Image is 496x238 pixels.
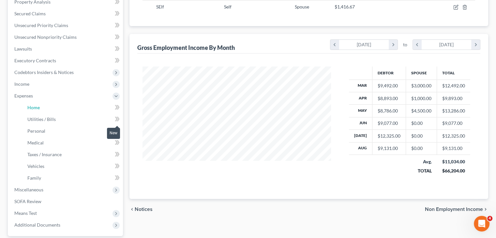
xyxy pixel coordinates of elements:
[14,58,56,63] span: Executory Contracts
[422,40,472,50] div: [DATE]
[349,92,372,104] th: Apr
[22,172,123,184] a: Family
[27,105,40,110] span: Home
[14,22,68,28] span: Unsecured Priority Claims
[406,67,437,80] th: Spouse
[471,40,480,50] i: chevron_right
[14,34,77,40] span: Unsecured Nonpriority Claims
[437,130,471,142] td: $12,325.00
[27,116,56,122] span: Utilities / Bills
[437,117,471,129] td: $9,077.00
[335,4,355,9] span: $1,416.67
[27,175,41,181] span: Family
[295,4,309,9] span: Spouse
[14,11,46,16] span: Secured Claims
[129,207,135,212] i: chevron_left
[14,222,60,228] span: Additional Documents
[411,108,431,114] div: $4,500.00
[22,125,123,137] a: Personal
[425,207,488,212] button: Non Employment Income chevron_right
[9,31,123,43] a: Unsecured Nonpriority Claims
[487,216,492,221] span: 4
[437,105,471,117] td: $13,286.00
[411,145,431,152] div: $0.00
[389,40,398,50] i: chevron_right
[437,92,471,104] td: $9,893.00
[22,102,123,113] a: Home
[27,140,44,145] span: Medical
[339,40,389,50] div: [DATE]
[378,95,400,102] div: $8,893.00
[14,46,32,52] span: Lawsuits
[442,158,465,165] div: $11,034.00
[224,4,232,9] span: Self
[137,44,235,52] div: Gross Employment Income By Month
[372,67,406,80] th: Debtor
[442,168,465,174] div: $66,204.00
[413,40,422,50] i: chevron_left
[14,199,41,204] span: SOFA Review
[474,216,489,231] iframe: Intercom live chat
[27,163,44,169] span: Vehicles
[22,113,123,125] a: Utilities / Bills
[437,142,471,155] td: $9,131.00
[411,95,431,102] div: $1,000.00
[349,142,372,155] th: Aug
[425,207,483,212] span: Non Employment Income
[9,55,123,67] a: Executory Contracts
[9,43,123,55] a: Lawsuits
[135,207,153,212] span: Notices
[349,117,372,129] th: Jun
[14,69,74,75] span: Codebtors Insiders & Notices
[411,120,431,126] div: $0.00
[378,108,400,114] div: $8,786.00
[14,187,43,192] span: Miscellaneous
[14,93,33,98] span: Expenses
[22,160,123,172] a: Vehicles
[378,120,400,126] div: $9,077.00
[411,158,432,165] div: Avg.
[411,168,432,174] div: TOTAL
[349,80,372,92] th: Mar
[9,8,123,20] a: Secured Claims
[107,128,120,139] div: New
[9,196,123,207] a: SOFA Review
[27,128,45,134] span: Personal
[378,145,400,152] div: $9,131.00
[9,20,123,31] a: Unsecured Priority Claims
[378,133,400,139] div: $12,325.00
[129,207,153,212] button: chevron_left Notices
[22,149,123,160] a: Taxes / Insurance
[22,137,123,149] a: Medical
[411,82,431,89] div: $3,000.00
[411,133,431,139] div: $0.00
[27,152,62,157] span: Taxes / Insurance
[349,130,372,142] th: [DATE]
[403,41,407,48] span: to
[437,67,471,80] th: Total
[156,4,164,9] span: SElf
[14,210,37,216] span: Means Test
[437,80,471,92] td: $12,492.00
[483,207,488,212] i: chevron_right
[14,81,29,87] span: Income
[330,40,339,50] i: chevron_left
[378,82,400,89] div: $9,492.00
[349,105,372,117] th: May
